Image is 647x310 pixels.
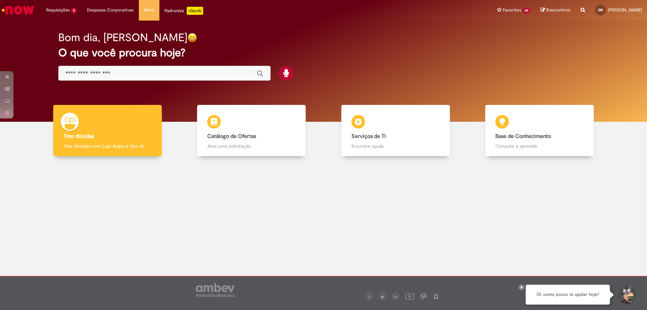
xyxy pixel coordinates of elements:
h2: Bom dia, [PERSON_NAME] [58,32,187,44]
button: Iniciar Conversa de Suporte [617,285,637,305]
img: logo_footer_naosei.png [433,293,439,299]
p: Tirar dúvidas com Lupi Assist e Gen Ai [63,143,152,149]
img: happy-face.png [187,33,197,43]
span: Despesas Corporativas [87,7,134,13]
a: Rascunhos [541,7,571,13]
p: Consulte e aprenda [495,143,584,149]
div: Oi, como posso te ajudar hoje? [526,285,610,305]
span: GM [598,8,603,12]
span: More [144,7,154,13]
h2: O que você procura hoje? [58,47,589,59]
span: Rascunhos [546,7,571,13]
b: Tirar dúvidas [63,133,94,140]
span: 2 [71,8,77,13]
img: logo_footer_youtube.png [405,292,414,301]
p: +GenAi [187,7,203,15]
span: [PERSON_NAME] [608,7,642,13]
img: ServiceNow [1,3,35,17]
a: Base de Conhecimento Consulte e aprenda [468,105,612,157]
img: logo_footer_ambev_rotulo_gray.png [196,283,235,297]
a: Serviços de TI Encontre ajuda [323,105,468,157]
b: Serviços de TI [351,133,386,140]
img: logo_footer_twitter.png [381,295,384,299]
a: Tirar dúvidas Tirar dúvidas com Lupi Assist e Gen Ai [35,105,180,157]
p: Abra uma solicitação [207,143,296,149]
p: Encontre ajuda [351,143,440,149]
img: logo_footer_workplace.png [421,293,427,299]
img: logo_footer_facebook.png [368,295,371,299]
b: Catálogo de Ofertas [207,133,256,140]
img: logo_footer_linkedin.png [394,295,398,299]
a: Catálogo de Ofertas Abra uma solicitação [180,105,324,157]
span: 60 [523,8,530,13]
span: Requisições [46,7,70,13]
b: Base de Conhecimento [495,133,551,140]
span: Favoritos [503,7,521,13]
div: Padroniza [164,7,203,15]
